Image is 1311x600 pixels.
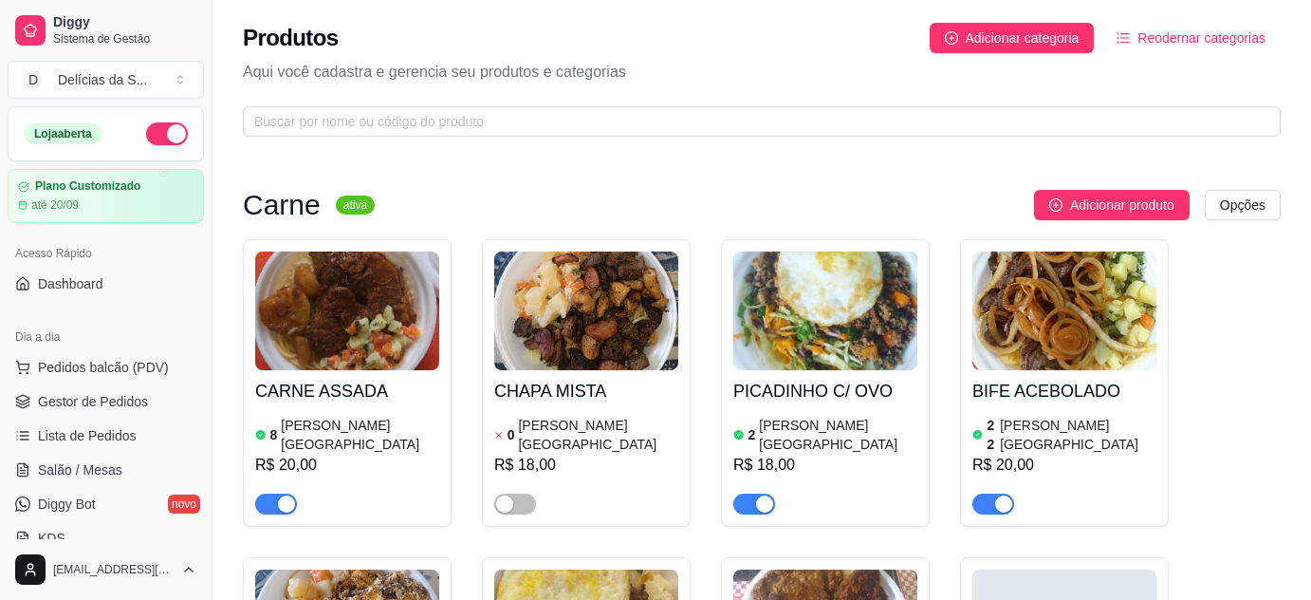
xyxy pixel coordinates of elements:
article: 0 [508,425,515,444]
article: 2 [748,425,756,444]
img: product-image [733,252,917,370]
span: Pedidos balcão (PDV) [38,358,169,377]
button: Opções [1205,190,1281,220]
h4: PICADINHO C/ OVO [733,378,917,404]
span: KDS [38,529,65,548]
h4: CARNE ASSADA [255,378,439,404]
a: Lista de Pedidos [8,421,204,451]
article: [PERSON_NAME][GEOGRAPHIC_DATA] [759,416,917,454]
span: Gestor de Pedidos [38,392,148,411]
button: Adicionar produto [1034,190,1190,220]
article: [PERSON_NAME][GEOGRAPHIC_DATA] [518,416,678,454]
span: Opções [1220,195,1265,216]
p: Aqui você cadastra e gerencia seu produtos e categorias [243,61,1281,84]
span: [EMAIL_ADDRESS][DOMAIN_NAME] [53,562,174,577]
div: Loja aberta [24,123,102,144]
div: R$ 18,00 [733,454,917,477]
a: Diggy Botnovo [8,489,204,519]
span: Sistema de Gestão [53,31,196,47]
div: Acesso Rápido [8,238,204,269]
button: Adicionar categoria [930,23,1095,53]
button: Alterar Status [146,122,188,145]
span: D [24,70,43,89]
article: [PERSON_NAME][GEOGRAPHIC_DATA] [281,416,439,454]
span: Reodernar categorias [1137,28,1265,48]
span: plus-circle [945,31,958,45]
img: product-image [972,252,1156,370]
div: R$ 18,00 [494,454,678,477]
h4: CHAPA MISTA [494,378,678,404]
button: Pedidos balcão (PDV) [8,352,204,383]
span: Dashboard [38,274,103,293]
div: R$ 20,00 [255,454,439,477]
button: [EMAIL_ADDRESS][DOMAIN_NAME] [8,547,204,592]
span: Lista de Pedidos [38,426,137,445]
span: Diggy [53,14,196,31]
article: 22 [987,416,996,454]
span: Adicionar produto [1070,195,1174,216]
h4: BIFE ACEBOLADO [972,378,1156,404]
div: R$ 20,00 [972,454,1156,477]
article: 8 [270,425,278,444]
span: Salão / Mesas [38,460,122,479]
input: Buscar por nome ou código do produto [254,111,1254,132]
img: product-image [255,252,439,370]
a: Plano Customizadoaté 20/09 [8,169,204,223]
a: KDS [8,523,204,553]
span: plus-circle [1049,198,1062,212]
span: Diggy Bot [38,495,96,514]
a: Gestor de Pedidos [8,386,204,417]
h3: Carne [243,194,321,216]
h2: Produtos [243,23,339,53]
a: Salão / Mesas [8,455,204,485]
span: Adicionar categoria [966,28,1080,48]
a: Dashboard [8,269,204,299]
sup: ativa [336,196,375,215]
div: Dia a dia [8,322,204,352]
span: ordered-list [1117,31,1130,45]
a: DiggySistema de Gestão [8,8,204,53]
button: Select a team [8,61,204,99]
article: até 20/09 [31,197,79,213]
button: Reodernar categorias [1101,23,1281,53]
img: product-image [494,252,678,370]
div: Delícias da S ... [58,70,147,89]
article: Plano Customizado [35,179,140,194]
article: [PERSON_NAME][GEOGRAPHIC_DATA] [1000,416,1156,454]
